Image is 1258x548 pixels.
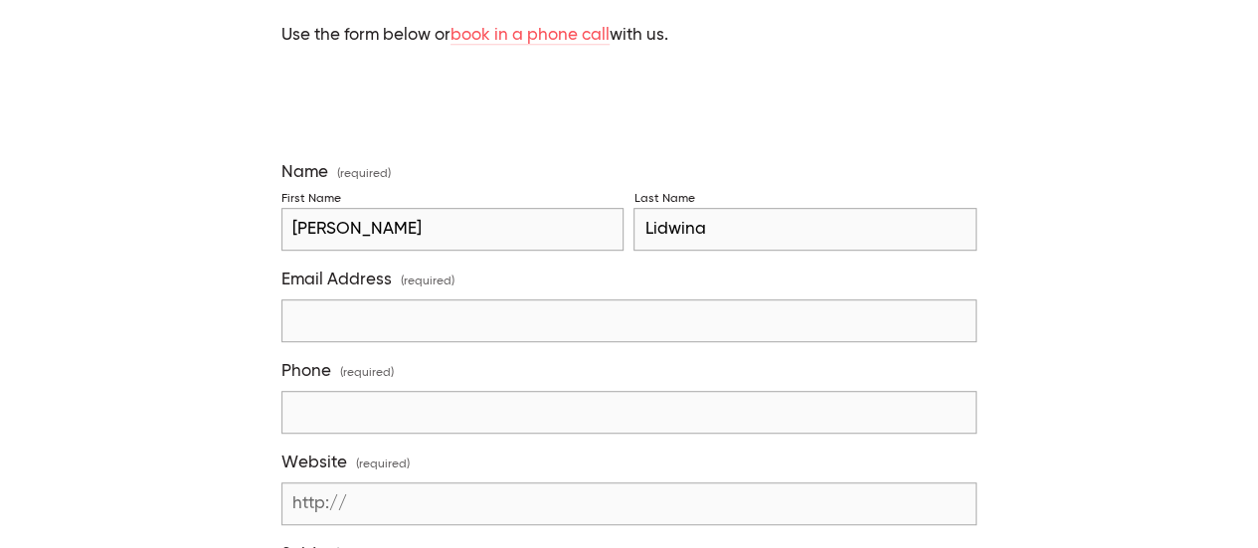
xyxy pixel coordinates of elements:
span: (required) [356,452,410,478]
span: (required) [337,168,391,180]
span: Email Address [281,270,392,290]
span: (required) [340,360,394,387]
span: http:// [282,482,357,525]
span: Phone [281,361,331,382]
span: (required) [401,269,454,295]
p: Use the form below or with us. [281,23,977,49]
div: First Name [281,192,341,207]
span: Name [281,162,328,183]
div: Last Name [633,192,694,207]
span: Website [281,453,347,473]
a: book in a phone call [450,27,610,46]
